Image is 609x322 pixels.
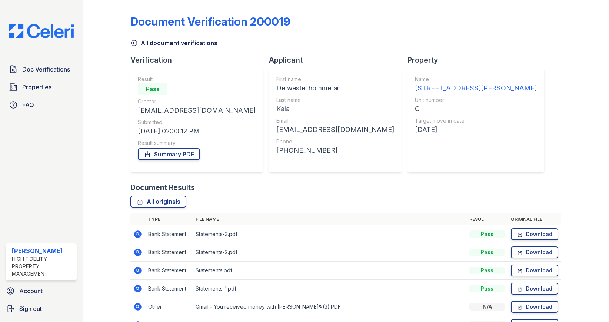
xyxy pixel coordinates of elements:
[193,243,466,262] td: Statements-2.pdf
[407,55,550,65] div: Property
[138,98,256,105] div: Creator
[469,230,505,238] div: Pass
[22,100,34,109] span: FAQ
[6,97,77,112] a: FAQ
[12,255,74,278] div: High Fidelity Property Management
[193,225,466,243] td: Statements-3.pdf
[145,213,193,225] th: Type
[22,83,51,92] span: Properties
[138,119,256,126] div: Submitted
[193,262,466,280] td: Statements.pdf
[276,104,394,114] div: Kala
[469,303,505,311] div: N/A
[415,76,537,83] div: Name
[145,225,193,243] td: Bank Statement
[415,125,537,135] div: [DATE]
[19,286,43,295] span: Account
[145,262,193,280] td: Bank Statement
[138,148,200,160] a: Summary PDF
[511,301,558,313] a: Download
[130,196,186,208] a: All originals
[138,139,256,147] div: Result summary
[130,15,290,28] div: Document Verification 200019
[130,182,195,193] div: Document Results
[145,280,193,298] td: Bank Statement
[276,138,394,145] div: Phone
[12,246,74,255] div: [PERSON_NAME]
[269,55,407,65] div: Applicant
[276,96,394,104] div: Last name
[469,267,505,274] div: Pass
[276,125,394,135] div: [EMAIL_ADDRESS][DOMAIN_NAME]
[6,62,77,77] a: Doc Verifications
[138,76,256,83] div: Result
[130,55,269,65] div: Verification
[3,283,80,298] a: Account
[193,280,466,298] td: Statements-1.pdf
[469,285,505,292] div: Pass
[145,298,193,316] td: Other
[3,301,80,316] a: Sign out
[193,298,466,316] td: Gmail - You received money with [PERSON_NAME]®(3).PDF
[145,243,193,262] td: Bank Statement
[508,213,561,225] th: Original file
[276,83,394,93] div: De westel hommeran
[22,65,70,74] span: Doc Verifications
[511,265,558,276] a: Download
[415,117,537,125] div: Target move in date
[466,213,508,225] th: Result
[415,96,537,104] div: Unit number
[138,105,256,116] div: [EMAIL_ADDRESS][DOMAIN_NAME]
[511,246,558,258] a: Download
[511,228,558,240] a: Download
[193,213,466,225] th: File name
[415,76,537,93] a: Name [STREET_ADDRESS][PERSON_NAME]
[19,304,42,313] span: Sign out
[6,80,77,94] a: Properties
[138,126,256,136] div: [DATE] 02:00:12 PM
[138,83,167,95] div: Pass
[130,39,217,47] a: All document verifications
[276,145,394,156] div: [PHONE_NUMBER]
[276,76,394,83] div: First name
[415,104,537,114] div: G
[511,283,558,295] a: Download
[415,83,537,93] div: [STREET_ADDRESS][PERSON_NAME]
[276,117,394,125] div: Email
[469,249,505,256] div: Pass
[3,24,80,38] img: CE_Logo_Blue-a8612792a0a2168367f1c8372b55b34899dd931a85d93a1a3d3e32e68fde9ad4.png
